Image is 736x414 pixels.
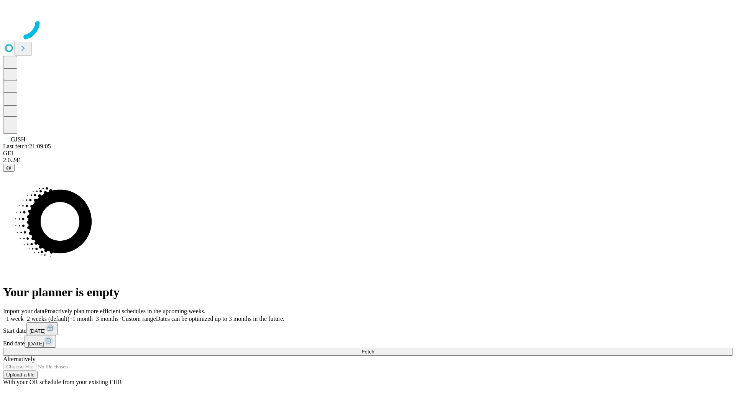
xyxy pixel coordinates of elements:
[3,356,35,362] span: Alternatively
[30,328,46,334] span: [DATE]
[3,157,733,164] div: 2.0.241
[3,164,15,172] button: @
[122,315,156,322] span: Custom range
[3,379,122,385] span: With your OR schedule from your existing EHR
[11,136,25,143] span: GJSH
[361,349,374,355] span: Fetch
[96,315,118,322] span: 3 months
[3,285,733,299] h1: Your planner is empty
[26,322,58,335] button: [DATE]
[3,348,733,356] button: Fetch
[3,335,733,348] div: End date
[25,335,56,348] button: [DATE]
[6,165,11,171] span: @
[3,150,733,157] div: GEI
[3,308,44,314] span: Import your data
[3,371,38,379] button: Upload a file
[156,315,284,322] span: Dates can be optimized up to 3 months in the future.
[3,322,733,335] div: Start date
[27,315,69,322] span: 2 weeks (default)
[3,143,51,149] span: Last fetch: 21:09:05
[28,341,44,347] span: [DATE]
[6,315,24,322] span: 1 week
[44,308,205,314] span: Proactively plan more efficient schedules in the upcoming weeks.
[72,315,93,322] span: 1 month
